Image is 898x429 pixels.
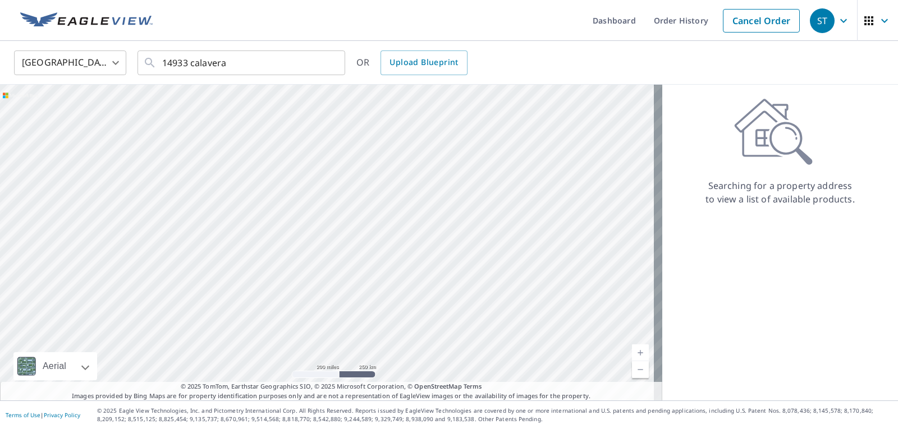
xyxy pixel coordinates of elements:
a: OpenStreetMap [414,382,461,390]
p: | [6,412,80,418]
div: Aerial [13,352,97,380]
p: Searching for a property address to view a list of available products. [705,179,855,206]
span: © 2025 TomTom, Earthstar Geographics SIO, © 2025 Microsoft Corporation, © [181,382,482,391]
a: Current Level 5, Zoom In [632,344,649,361]
a: Cancel Order [723,9,800,33]
a: Terms of Use [6,411,40,419]
div: ST [810,8,835,33]
div: Aerial [39,352,70,380]
a: Upload Blueprint [381,50,467,75]
img: EV Logo [20,12,153,29]
p: © 2025 Eagle View Technologies, Inc. and Pictometry International Corp. All Rights Reserved. Repo... [97,407,892,423]
a: Terms [464,382,482,390]
input: Search by address or latitude-longitude [162,47,322,79]
a: Current Level 5, Zoom Out [632,361,649,378]
a: Privacy Policy [44,411,80,419]
span: Upload Blueprint [390,56,458,70]
div: OR [356,50,468,75]
div: [GEOGRAPHIC_DATA] [14,47,126,79]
